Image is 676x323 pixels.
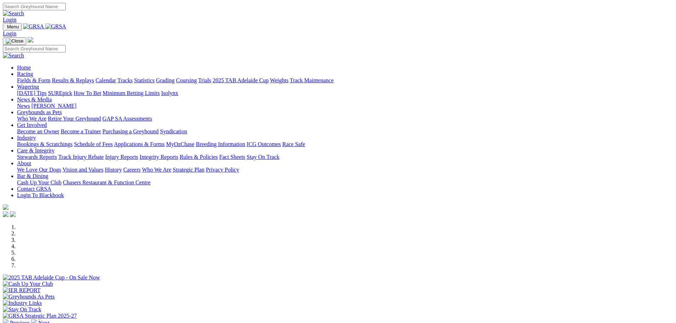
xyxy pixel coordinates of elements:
button: Toggle navigation [3,23,22,30]
a: Bar & Dining [17,173,48,179]
a: Greyhounds as Pets [17,109,62,115]
a: Race Safe [282,141,305,147]
a: Become an Owner [17,128,59,134]
img: Stay On Track [3,306,41,313]
a: Minimum Betting Limits [103,90,160,96]
a: Stewards Reports [17,154,57,160]
a: Grading [156,77,175,83]
a: Isolynx [161,90,178,96]
a: Who We Are [17,116,46,122]
a: Syndication [160,128,187,134]
img: Search [3,10,24,17]
a: We Love Our Dogs [17,167,61,173]
a: Vision and Values [62,167,103,173]
button: Toggle navigation [3,37,26,45]
div: Wagering [17,90,673,96]
img: IER REPORT [3,287,40,294]
a: Rules & Policies [180,154,218,160]
a: Trials [198,77,211,83]
img: Close [6,38,23,44]
img: Industry Links [3,300,42,306]
a: Schedule of Fees [74,141,112,147]
span: Menu [7,24,19,29]
img: Cash Up Your Club [3,281,53,287]
div: News & Media [17,103,673,109]
img: Search [3,52,24,59]
a: Who We Are [142,167,171,173]
a: [DATE] Tips [17,90,46,96]
a: Fields & Form [17,77,50,83]
a: Applications & Forms [114,141,165,147]
div: Care & Integrity [17,154,673,160]
img: twitter.svg [10,211,16,217]
a: Cash Up Your Club [17,179,61,185]
img: logo-grsa-white.png [28,37,33,43]
img: logo-grsa-white.png [3,204,9,210]
a: Contact GRSA [17,186,51,192]
div: Racing [17,77,673,84]
a: Integrity Reports [139,154,178,160]
a: Strategic Plan [173,167,204,173]
a: Become a Trainer [61,128,101,134]
input: Search [3,3,66,10]
a: Get Involved [17,122,47,128]
a: 2025 TAB Adelaide Cup [213,77,269,83]
img: GRSA [45,23,66,30]
a: Injury Reports [105,154,138,160]
a: Purchasing a Greyhound [103,128,159,134]
div: Get Involved [17,128,673,135]
a: Login [3,17,16,23]
div: Bar & Dining [17,179,673,186]
a: ICG Outcomes [247,141,281,147]
a: Statistics [134,77,155,83]
a: Home [17,65,31,71]
img: GRSA Strategic Plan 2025-27 [3,313,77,319]
a: Track Maintenance [290,77,334,83]
div: Greyhounds as Pets [17,116,673,122]
a: About [17,160,31,166]
a: Coursing [176,77,197,83]
a: Retire Your Greyhound [48,116,101,122]
a: Track Injury Rebate [58,154,104,160]
a: Wagering [17,84,39,90]
a: Bookings & Scratchings [17,141,72,147]
a: Careers [123,167,141,173]
div: Industry [17,141,673,147]
div: About [17,167,673,173]
a: Weights [270,77,288,83]
a: News [17,103,30,109]
a: Breeding Information [196,141,245,147]
a: Login [3,30,16,37]
a: History [105,167,122,173]
input: Search [3,45,66,52]
a: MyOzChase [166,141,194,147]
a: Industry [17,135,36,141]
a: How To Bet [74,90,101,96]
img: facebook.svg [3,211,9,217]
a: Tracks [117,77,133,83]
img: 2025 TAB Adelaide Cup - On Sale Now [3,274,100,281]
a: Chasers Restaurant & Function Centre [63,179,150,185]
a: SUREpick [48,90,72,96]
a: Stay On Track [247,154,279,160]
a: [PERSON_NAME] [31,103,76,109]
a: Fact Sheets [219,154,245,160]
a: Calendar [95,77,116,83]
a: Privacy Policy [206,167,239,173]
img: GRSA [23,23,44,30]
a: Racing [17,71,33,77]
a: News & Media [17,96,52,102]
a: Login To Blackbook [17,192,64,198]
a: Results & Replays [52,77,94,83]
a: GAP SA Assessments [103,116,152,122]
img: Greyhounds As Pets [3,294,55,300]
a: Care & Integrity [17,147,55,154]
